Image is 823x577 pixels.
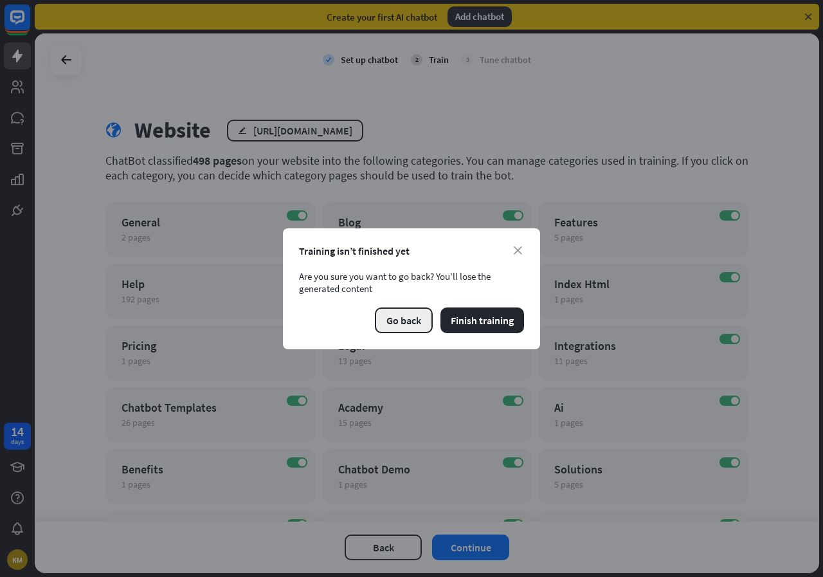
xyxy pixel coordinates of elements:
i: close [514,246,522,255]
button: Finish training [440,307,524,333]
div: Training isn’t finished yet [299,244,524,257]
div: Are you sure you want to go back? You’ll lose the generated content [299,270,524,295]
button: Open LiveChat chat widget [10,5,49,44]
button: Go back [375,307,433,333]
